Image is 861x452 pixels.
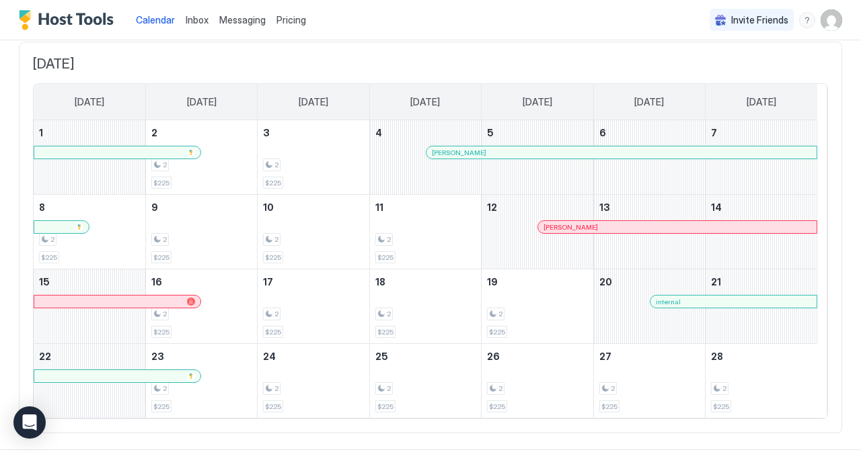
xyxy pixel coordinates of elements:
[722,384,726,393] span: 2
[621,84,677,120] a: Friday
[509,84,566,120] a: Thursday
[498,310,502,318] span: 2
[711,276,721,287] span: 21
[274,235,278,244] span: 2
[33,56,828,73] span: [DATE]
[387,310,391,318] span: 2
[34,120,145,145] a: February 1, 2026
[274,161,278,169] span: 2
[706,344,817,418] td: February 28, 2026
[594,195,705,220] a: February 13, 2026
[13,406,46,439] div: Open Intercom Messenger
[34,344,145,369] a: February 22, 2026
[41,253,57,262] span: $225
[258,120,369,195] td: February 3, 2026
[370,195,481,220] a: February 11, 2026
[375,127,382,138] span: 4
[153,253,170,262] span: $225
[299,96,328,108] span: [DATE]
[706,269,817,294] a: February 21, 2026
[487,276,498,287] span: 19
[19,10,120,30] a: Host Tools Logo
[39,127,43,138] span: 1
[387,384,391,393] span: 2
[593,269,705,344] td: February 20, 2026
[34,195,145,269] td: February 8, 2026
[369,120,481,195] td: February 4, 2026
[274,384,278,393] span: 2
[489,328,505,336] span: $225
[656,298,811,306] div: internal
[187,96,217,108] span: [DATE]
[369,344,481,418] td: February 25, 2026
[377,253,394,262] span: $225
[263,351,276,362] span: 24
[599,127,606,138] span: 6
[145,120,257,195] td: February 2, 2026
[487,201,497,213] span: 12
[713,402,729,411] span: $225
[410,96,440,108] span: [DATE]
[153,328,170,336] span: $225
[258,344,369,369] a: February 24, 2026
[821,9,842,31] div: User profile
[258,195,369,220] a: February 10, 2026
[706,120,817,145] a: February 7, 2026
[146,120,257,145] a: February 2, 2026
[265,179,281,187] span: $225
[544,223,811,232] div: [PERSON_NAME]
[599,276,612,287] span: 20
[258,269,369,294] a: February 17, 2026
[375,201,383,213] span: 11
[163,235,167,244] span: 2
[523,96,552,108] span: [DATE]
[482,269,593,294] a: February 19, 2026
[145,344,257,418] td: February 23, 2026
[258,120,369,145] a: February 3, 2026
[706,195,817,220] a: February 14, 2026
[369,269,481,344] td: February 18, 2026
[799,12,815,28] div: menu
[34,195,145,220] a: February 8, 2026
[39,351,51,362] span: 22
[186,14,209,26] span: Inbox
[599,351,611,362] span: 27
[145,195,257,269] td: February 9, 2026
[258,195,369,269] td: February 10, 2026
[163,161,167,169] span: 2
[594,344,705,369] a: February 27, 2026
[377,402,394,411] span: $225
[146,195,257,220] a: February 9, 2026
[370,269,481,294] a: February 18, 2026
[136,14,175,26] span: Calendar
[482,344,593,418] td: February 26, 2026
[50,235,54,244] span: 2
[146,269,257,294] a: February 16, 2026
[369,195,481,269] td: February 11, 2026
[174,84,230,120] a: Monday
[711,127,717,138] span: 7
[276,14,306,26] span: Pricing
[146,344,257,369] a: February 23, 2026
[489,402,505,411] span: $225
[397,84,453,120] a: Wednesday
[153,179,170,187] span: $225
[706,269,817,344] td: February 21, 2026
[274,310,278,318] span: 2
[601,402,617,411] span: $225
[377,328,394,336] span: $225
[75,96,104,108] span: [DATE]
[482,195,593,220] a: February 12, 2026
[163,310,167,318] span: 2
[482,120,593,145] a: February 5, 2026
[747,96,776,108] span: [DATE]
[151,127,157,138] span: 2
[594,120,705,145] a: February 6, 2026
[39,201,45,213] span: 8
[61,84,118,120] a: Sunday
[151,351,164,362] span: 23
[34,120,145,195] td: February 1, 2026
[263,276,273,287] span: 17
[219,13,266,27] a: Messaging
[186,13,209,27] a: Inbox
